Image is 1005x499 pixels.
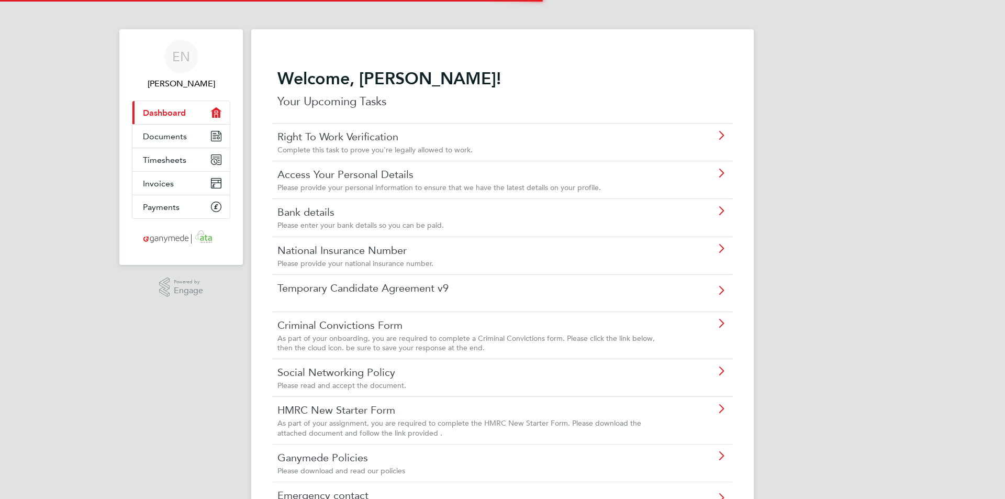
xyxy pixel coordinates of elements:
[277,93,728,110] p: Your Upcoming Tasks
[143,155,186,165] span: Timesheets
[277,318,668,332] a: Criminal Convictions Form
[277,365,668,379] a: Social Networking Policy
[132,101,230,124] a: Dashboard
[277,451,668,464] a: Ganymede Policies
[277,243,668,257] a: National Insurance Number
[277,168,668,181] a: Access Your Personal Details
[277,205,668,219] a: Bank details
[172,50,190,63] span: EN
[132,195,230,218] a: Payments
[132,172,230,195] a: Invoices
[277,418,641,437] span: As part of your assignment, you are required to complete the HMRC New Starter Form. Please downlo...
[277,68,728,89] h2: Welcome, [PERSON_NAME]!
[132,125,230,148] a: Documents
[277,145,473,154] span: Complete this task to prove you're legally allowed to work.
[159,278,204,297] a: Powered byEngage
[119,29,243,265] nav: Main navigation
[277,381,406,390] span: Please read and accept the document.
[143,108,186,118] span: Dashboard
[277,220,444,230] span: Please enter your bank details so you can be paid.
[277,259,433,268] span: Please provide your national insurance number.
[277,281,668,295] a: Temporary Candidate Agreement v9
[132,40,230,90] a: EN[PERSON_NAME]
[277,334,655,352] span: As part of your onboarding, you are required to complete a Criminal Convictions form. Please clic...
[140,229,222,246] img: ganymedesolutions-logo-retina.png
[143,202,180,212] span: Payments
[277,403,668,417] a: HMRC New Starter Form
[174,278,203,286] span: Powered by
[174,286,203,295] span: Engage
[277,466,405,475] span: Please download and read our policies
[132,148,230,171] a: Timesheets
[132,77,230,90] span: Edward Naika
[277,183,601,192] span: Please provide your personal information to ensure that we have the latest details on your profile.
[132,229,230,246] a: Go to home page
[143,179,174,188] span: Invoices
[277,130,668,143] a: Right To Work Verification
[143,131,187,141] span: Documents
